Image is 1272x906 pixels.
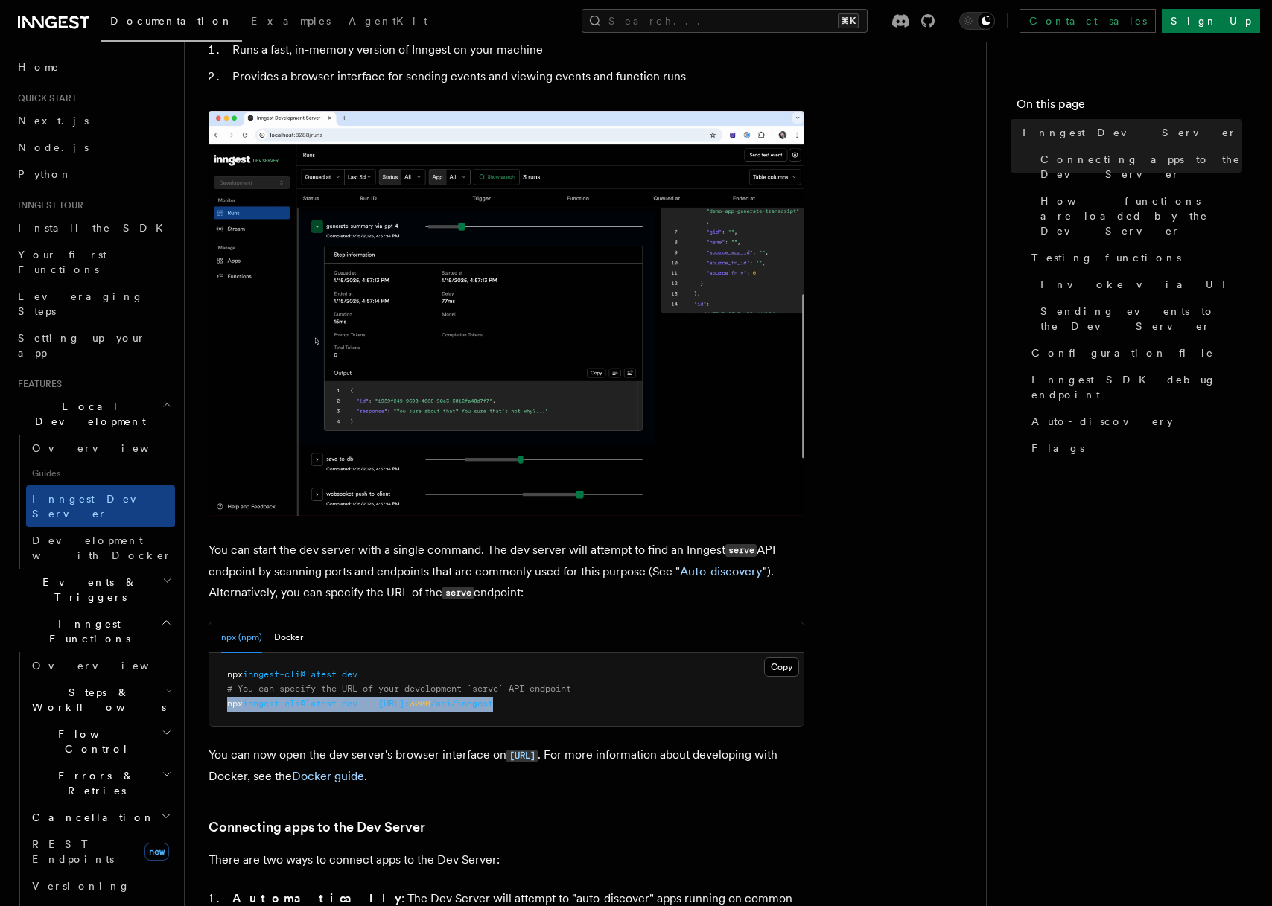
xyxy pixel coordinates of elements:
a: Auto-discovery [1025,408,1242,435]
button: Cancellation [26,804,175,831]
a: Invoke via UI [1034,271,1242,298]
span: -u [363,698,373,709]
a: Testing functions [1025,244,1242,271]
button: Flow Control [26,721,175,762]
kbd: ⌘K [838,13,859,28]
li: Provides a browser interface for sending events and viewing events and function runs [228,66,804,87]
span: Sending events to the Dev Server [1040,304,1242,334]
a: Install the SDK [12,214,175,241]
span: Inngest SDK debug endpoint [1031,372,1242,402]
span: Inngest Dev Server [32,493,159,520]
strong: Automatically [232,891,401,905]
span: Cancellation [26,810,155,825]
span: Examples [251,15,331,27]
a: Setting up your app [12,325,175,366]
span: /api/inngest [430,698,493,709]
span: Events & Triggers [12,575,162,604]
span: How functions are loaded by the Dev Server [1040,194,1242,238]
a: Versioning [26,872,175,899]
span: dev [342,669,357,680]
a: Inngest Dev Server [26,485,175,527]
a: AgentKit [340,4,436,40]
a: Connecting apps to the Dev Server [1034,146,1242,188]
span: Inngest Functions [12,616,161,646]
button: Docker [274,622,303,653]
span: Node.js [18,141,89,153]
span: Home [18,60,60,74]
span: Testing functions [1031,250,1181,265]
button: Local Development [12,393,175,435]
a: Overview [26,435,175,462]
a: REST Endpointsnew [26,831,175,872]
a: Flags [1025,435,1242,462]
li: Runs a fast, in-memory version of Inngest on your machine [228,39,804,60]
button: Events & Triggers [12,569,175,610]
span: [URL]: [378,698,410,709]
a: Contact sales [1020,9,1156,33]
a: Next.js [12,107,175,134]
span: AgentKit [349,15,427,27]
span: Versioning [32,880,130,892]
code: serve [725,544,757,557]
a: Sign Up [1162,9,1260,33]
button: Search...⌘K [582,9,868,33]
a: [URL] [506,747,538,762]
button: Steps & Workflows [26,679,175,721]
a: Home [12,54,175,80]
span: Overview [32,442,185,454]
a: Inngest SDK debug endpoint [1025,366,1242,408]
span: Your first Functions [18,249,106,275]
span: Invoke via UI [1040,277,1238,292]
span: npx [227,698,243,709]
h4: On this page [1017,95,1242,119]
span: Next.js [18,115,89,127]
span: Steps & Workflows [26,685,166,715]
span: Development with Docker [32,535,172,561]
span: Leveraging Steps [18,290,144,317]
a: Leveraging Steps [12,283,175,325]
p: There are two ways to connect apps to the Dev Server: [209,849,804,870]
span: inngest-cli@latest [243,698,337,709]
span: new [144,843,169,861]
a: Python [12,161,175,188]
p: You can now open the dev server's browser interface on . For more information about developing wi... [209,744,804,787]
span: Auto-discovery [1031,414,1173,429]
code: [URL] [506,750,538,762]
span: Flags [1031,441,1084,456]
a: Development with Docker [26,527,175,569]
span: Inngest tour [12,200,83,211]
span: Documentation [110,15,233,27]
a: Overview [26,652,175,679]
span: REST Endpoints [32,838,114,865]
span: inngest-cli@latest [243,669,337,680]
span: 3000 [410,698,430,709]
a: Your first Functions [12,241,175,283]
span: Local Development [12,399,162,429]
span: Connecting apps to the Dev Server [1040,152,1242,182]
span: Inngest Dev Server [1023,125,1237,140]
a: Auto-discovery [680,564,763,578]
button: npx (npm) [221,622,262,653]
p: You can start the dev server with a single command. The dev server will attempt to find an Innges... [209,540,804,604]
span: Python [18,168,72,180]
code: serve [442,587,474,599]
button: Inngest Functions [12,610,175,652]
span: Overview [32,660,185,671]
span: # You can specify the URL of your development `serve` API endpoint [227,683,571,694]
a: Sending events to the Dev Server [1034,298,1242,339]
span: Install the SDK [18,222,172,234]
div: Local Development [12,435,175,569]
span: Errors & Retries [26,768,162,798]
button: Errors & Retries [26,762,175,804]
span: dev [342,698,357,709]
span: Configuration file [1031,345,1214,360]
a: Connecting apps to the Dev Server [209,817,425,838]
span: Guides [26,462,175,485]
span: Setting up your app [18,332,146,359]
a: Docker guide [292,769,364,783]
a: Configuration file [1025,339,1242,366]
button: Toggle dark mode [959,12,995,30]
a: Node.js [12,134,175,161]
a: Examples [242,4,340,40]
a: How functions are loaded by the Dev Server [1034,188,1242,244]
